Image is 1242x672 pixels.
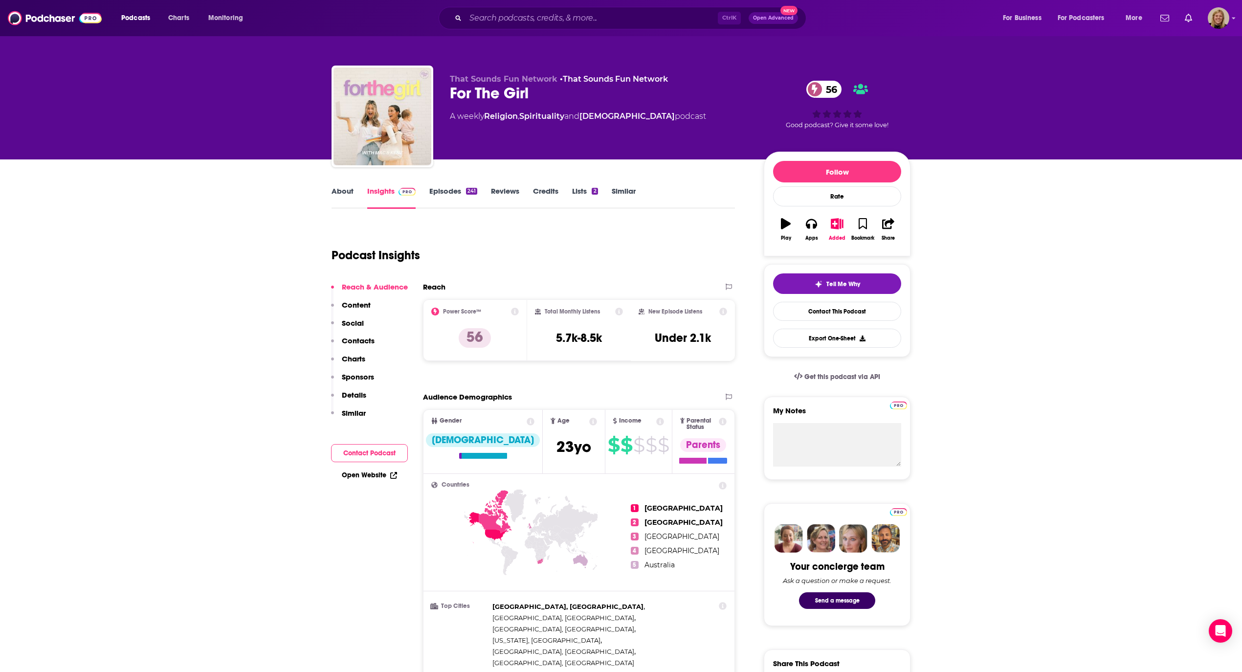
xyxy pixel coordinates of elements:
h1: Podcast Insights [332,248,420,263]
span: [GEOGRAPHIC_DATA], [GEOGRAPHIC_DATA] [492,625,634,633]
span: [GEOGRAPHIC_DATA], [GEOGRAPHIC_DATA] [492,648,634,655]
div: Parents [680,438,726,452]
h2: Reach [423,282,445,291]
span: [GEOGRAPHIC_DATA] [644,546,719,555]
button: Contact Podcast [331,444,408,462]
span: [GEOGRAPHIC_DATA], [GEOGRAPHIC_DATA] [492,659,634,667]
h3: 5.7k-8.5k [556,331,602,345]
p: Charts [342,354,365,363]
span: Good podcast? Give it some love! [786,121,888,129]
a: Lists2 [572,186,598,209]
button: Apps [798,212,824,247]
img: For The Girl [333,67,431,165]
span: Age [557,418,570,424]
button: Similar [331,408,366,426]
a: Show notifications dropdown [1181,10,1196,26]
input: Search podcasts, credits, & more... [466,10,718,26]
span: Ctrl K [718,12,741,24]
a: Contact This Podcast [773,302,901,321]
span: More [1126,11,1142,25]
button: Play [773,212,798,247]
img: Podchaser Pro [890,402,907,409]
span: Tell Me Why [826,280,860,288]
p: Sponsors [342,372,374,381]
span: [GEOGRAPHIC_DATA] [644,532,719,541]
img: tell me why sparkle [815,280,822,288]
span: 2 [631,518,639,526]
a: Get this podcast via API [786,365,888,389]
a: Reviews [491,186,519,209]
p: Reach & Audience [342,282,408,291]
span: $ [608,437,620,453]
button: open menu [114,10,163,26]
a: Similar [612,186,636,209]
button: Reach & Audience [331,282,408,300]
h3: Under 2.1k [655,331,711,345]
div: Search podcasts, credits, & more... [448,7,816,29]
div: Apps [805,235,818,241]
div: 56Good podcast? Give it some love! [764,74,910,135]
p: Details [342,390,366,400]
img: User Profile [1208,7,1229,29]
span: For Business [1003,11,1042,25]
a: Credits [533,186,558,209]
span: [US_STATE], [GEOGRAPHIC_DATA] [492,636,600,644]
p: Content [342,300,371,310]
div: Ask a question or make a request. [783,577,891,584]
img: Podchaser Pro [890,508,907,516]
span: Parental Status [687,418,717,430]
h3: Share This Podcast [773,659,840,668]
a: Pro website [890,507,907,516]
span: , [492,646,636,657]
button: open menu [996,10,1054,26]
span: [GEOGRAPHIC_DATA] [644,504,723,513]
span: , [492,601,645,612]
span: • [560,74,668,84]
a: Open Website [342,471,397,479]
a: InsightsPodchaser Pro [367,186,416,209]
span: [GEOGRAPHIC_DATA], [GEOGRAPHIC_DATA] [492,603,643,610]
button: open menu [201,10,256,26]
label: My Notes [773,406,901,423]
p: Similar [342,408,366,418]
span: Logged in as avansolkema [1208,7,1229,29]
button: Send a message [799,592,875,609]
h2: Total Monthly Listens [545,308,600,315]
span: $ [621,437,632,453]
span: 23 yo [556,437,591,456]
div: Open Intercom Messenger [1209,619,1232,643]
span: 4 [631,547,639,555]
button: Social [331,318,364,336]
p: 56 [459,328,491,348]
span: $ [645,437,657,453]
span: Get this podcast via API [804,373,880,381]
div: 241 [466,188,477,195]
span: , [492,635,602,646]
a: Religion [484,112,518,121]
button: Contacts [331,336,375,354]
span: Podcasts [121,11,150,25]
img: Podchaser - Follow, Share and Rate Podcasts [8,9,102,27]
button: Charts [331,354,365,372]
span: [GEOGRAPHIC_DATA], [GEOGRAPHIC_DATA] [492,614,634,622]
span: Income [619,418,642,424]
button: Bookmark [850,212,875,247]
a: [DEMOGRAPHIC_DATA] [579,112,675,121]
button: tell me why sparkleTell Me Why [773,273,901,294]
span: Monitoring [208,11,243,25]
img: Jules Profile [839,524,867,553]
span: , [492,624,636,635]
span: [GEOGRAPHIC_DATA] [644,518,723,527]
button: Show profile menu [1208,7,1229,29]
button: Share [876,212,901,247]
span: 56 [816,81,842,98]
img: Jon Profile [871,524,900,553]
span: Open Advanced [753,16,794,21]
a: About [332,186,354,209]
button: Follow [773,161,901,182]
span: For Podcasters [1058,11,1105,25]
span: $ [658,437,669,453]
span: Australia [644,560,675,569]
